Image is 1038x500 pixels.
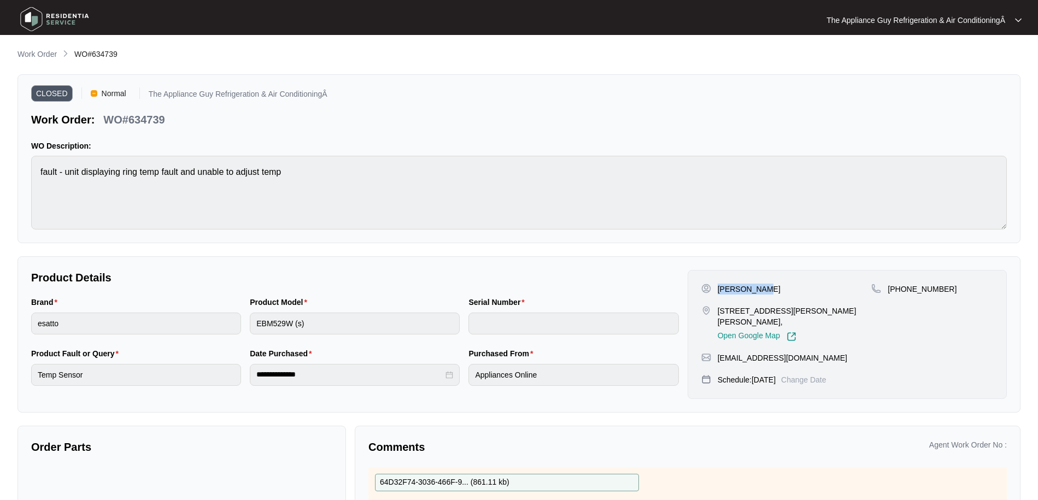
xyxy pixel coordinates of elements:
label: Brand [31,297,62,308]
img: map-pin [701,305,711,315]
textarea: fault - unit displaying ring temp fault and unable to adjust temp [31,156,1007,230]
label: Product Fault or Query [31,348,123,359]
input: Purchased From [468,364,678,386]
label: Serial Number [468,297,529,308]
img: user-pin [701,284,711,293]
span: CLOSED [31,85,73,102]
p: Comments [368,439,680,455]
img: map-pin [701,352,711,362]
p: Agent Work Order No : [929,439,1007,450]
p: Order Parts [31,439,332,455]
input: Product Model [250,313,460,334]
img: map-pin [701,374,711,384]
p: WO Description: [31,140,1007,151]
p: [PHONE_NUMBER] [888,284,957,295]
p: WO#634739 [103,112,165,127]
input: Serial Number [468,313,678,334]
span: WO#634739 [74,50,118,58]
label: Product Model [250,297,312,308]
p: [STREET_ADDRESS][PERSON_NAME][PERSON_NAME], [718,305,872,327]
p: The Appliance Guy Refrigeration & Air ConditioningÂ [149,90,327,102]
p: Schedule: [DATE] [718,374,776,385]
input: Product Fault or Query [31,364,241,386]
p: [PERSON_NAME] [718,284,781,295]
p: Work Order [17,49,57,60]
a: Open Google Map [718,332,796,342]
img: map-pin [871,284,881,293]
img: dropdown arrow [1015,17,1022,23]
img: residentia service logo [16,3,93,36]
img: chevron-right [61,49,70,58]
input: Brand [31,313,241,334]
p: [EMAIL_ADDRESS][DOMAIN_NAME] [718,352,847,363]
p: Work Order: [31,112,95,127]
a: Work Order [15,49,59,61]
span: Normal [97,85,131,102]
p: 64D32F74-3036-466F-9... ( 861.11 kb ) [380,477,509,489]
p: Product Details [31,270,679,285]
label: Purchased From [468,348,537,359]
img: Link-External [787,332,796,342]
img: Vercel Logo [91,90,97,97]
input: Date Purchased [256,369,443,380]
label: Date Purchased [250,348,316,359]
p: Change Date [781,374,826,385]
p: The Appliance Guy Refrigeration & Air ConditioningÂ [826,15,1005,26]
